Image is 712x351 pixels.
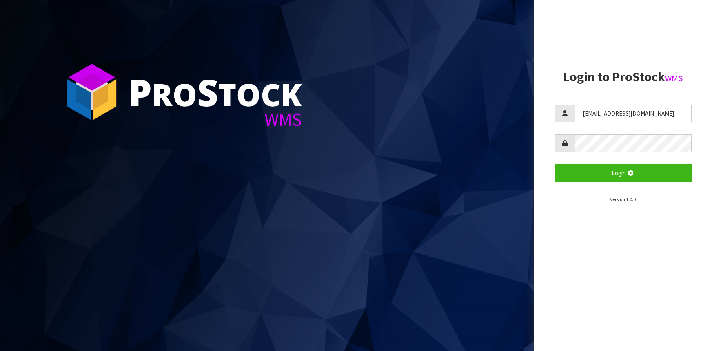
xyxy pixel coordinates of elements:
small: Version 1.0.0 [610,196,636,202]
button: Login [555,164,692,182]
img: ProStock Cube [61,61,122,123]
span: P [129,67,152,117]
div: ro tock [129,74,302,110]
span: S [197,67,218,117]
h2: Login to ProStock [555,70,692,84]
div: WMS [129,110,302,129]
input: Username [575,105,692,122]
small: WMS [665,73,683,84]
